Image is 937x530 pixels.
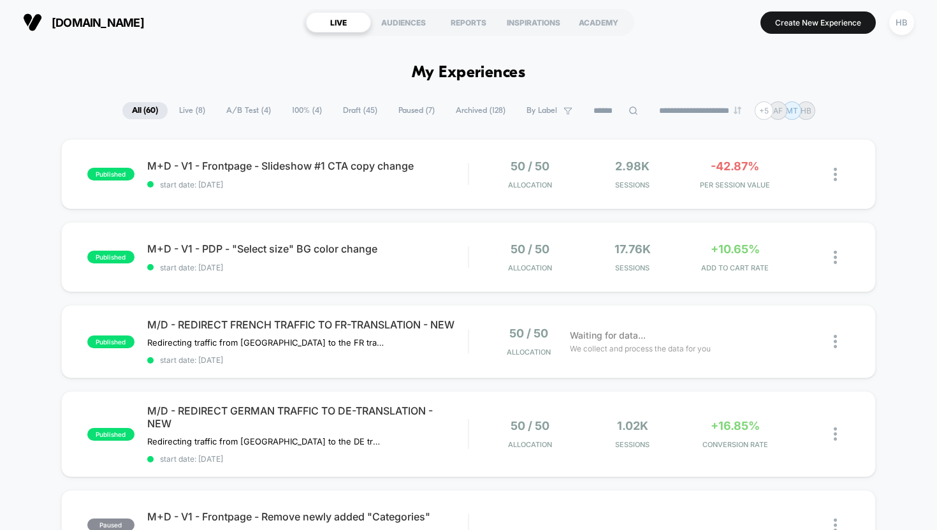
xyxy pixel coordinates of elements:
[711,242,760,256] span: +10.65%
[617,419,648,432] span: 1.02k
[615,159,650,173] span: 2.98k
[436,12,501,33] div: REPORTS
[511,419,549,432] span: 50 / 50
[23,13,42,32] img: Visually logo
[511,159,549,173] span: 50 / 50
[687,440,783,449] span: CONVERSION RATE
[885,10,918,36] button: HB
[507,348,551,357] span: Allocation
[306,12,371,33] div: LIVE
[87,335,134,348] span: published
[511,242,549,256] span: 50 / 50
[773,106,783,115] p: AF
[122,102,168,119] span: All ( 60 )
[371,12,436,33] div: AUDIENCES
[52,16,144,29] span: [DOMAIN_NAME]
[527,106,557,115] span: By Label
[889,10,914,35] div: HB
[87,428,134,441] span: published
[801,106,811,115] p: HB
[147,355,468,365] span: start date: [DATE]
[170,102,215,119] span: Live ( 8 )
[333,102,387,119] span: Draft ( 45 )
[614,242,651,256] span: 17.76k
[687,180,783,189] span: PER SESSION VALUE
[734,107,741,114] img: end
[446,102,515,119] span: Archived ( 128 )
[87,168,134,180] span: published
[147,404,468,430] span: M/D - REDIRECT GERMAN TRAFFIC TO DE-TRANSLATION - NEW
[834,168,837,181] img: close
[711,159,759,173] span: -42.87%
[147,242,468,255] span: M+D - V1 - PDP - "Select size" BG color change
[585,180,681,189] span: Sessions
[755,101,773,120] div: + 5
[570,328,646,342] span: Waiting for data...
[509,327,548,340] span: 50 / 50
[566,12,631,33] div: ACADEMY
[147,436,384,446] span: Redirecting traffic from [GEOGRAPHIC_DATA] to the DE translation of the website.
[389,102,444,119] span: Paused ( 7 )
[147,337,384,348] span: Redirecting traffic from [GEOGRAPHIC_DATA] to the FR translation of the website.
[501,12,566,33] div: INSPIRATIONS
[147,263,468,272] span: start date: [DATE]
[508,180,552,189] span: Allocation
[687,263,783,272] span: ADD TO CART RATE
[585,440,681,449] span: Sessions
[217,102,280,119] span: A/B Test ( 4 )
[585,263,681,272] span: Sessions
[147,454,468,464] span: start date: [DATE]
[19,12,148,33] button: [DOMAIN_NAME]
[147,159,468,172] span: M+D - V1 - Frontpage - Slideshow #1 CTA copy change
[508,440,552,449] span: Allocation
[834,335,837,348] img: close
[786,106,798,115] p: MT
[147,510,468,523] span: M+D - V1 - Frontpage - Remove newly added "Categories"
[147,180,468,189] span: start date: [DATE]
[282,102,331,119] span: 100% ( 4 )
[147,318,468,331] span: M/D - REDIRECT FRENCH TRAFFIC TO FR-TRANSLATION - NEW
[834,251,837,264] img: close
[711,419,760,432] span: +16.85%
[412,64,526,82] h1: My Experiences
[570,342,711,355] span: We collect and process the data for you
[508,263,552,272] span: Allocation
[87,251,134,263] span: published
[834,427,837,441] img: close
[760,11,876,34] button: Create New Experience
